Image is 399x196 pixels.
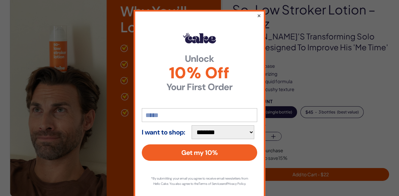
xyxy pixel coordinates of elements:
strong: Unlock [142,54,257,63]
button: × [257,12,261,19]
p: *By submitting your email you agree to receive email newsletters from Hello Cake. You also agree ... [148,176,251,186]
img: Hello Cake [183,33,216,43]
span: 10% Off [142,65,257,81]
strong: I want to shop: [142,129,185,136]
a: Privacy Policy [227,182,245,186]
strong: Your First Order [142,83,257,92]
button: Get my 10% [142,144,257,161]
a: Terms of Service [199,182,222,186]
